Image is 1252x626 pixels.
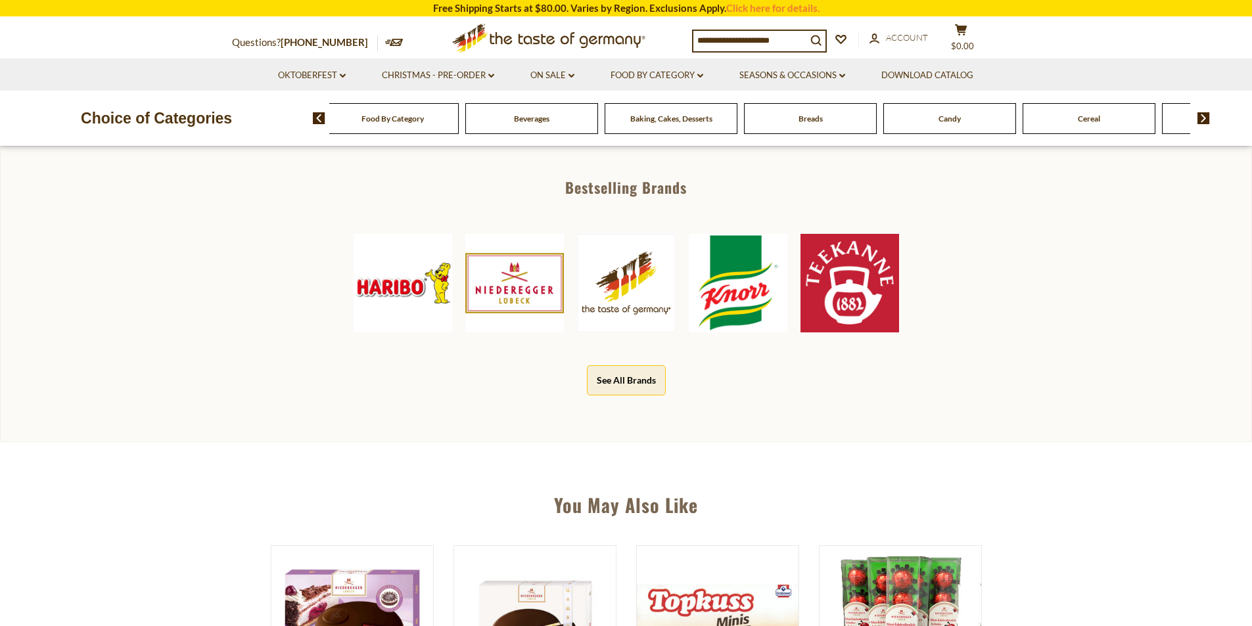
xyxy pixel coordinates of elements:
a: Account [869,31,928,45]
a: Food By Category [361,114,424,123]
a: Oktoberfest [278,68,346,83]
a: Breads [799,114,823,123]
a: On Sale [530,68,574,83]
img: Niederegger [465,234,564,332]
div: Bestselling Brands [1,180,1251,194]
div: You May Also Like [170,475,1083,529]
a: Cereal [1078,114,1100,123]
a: [PHONE_NUMBER] [281,36,368,48]
img: Teekanne [800,234,899,332]
a: Christmas - PRE-ORDER [382,68,494,83]
span: $0.00 [951,41,974,51]
a: Beverages [514,114,549,123]
a: Download Catalog [881,68,973,83]
img: Knorr [689,234,787,332]
button: $0.00 [942,24,981,56]
img: The Taste of Germany [577,234,676,332]
a: Food By Category [611,68,703,83]
a: Baking, Cakes, Desserts [630,114,712,123]
span: Account [886,32,928,43]
img: previous arrow [313,112,325,124]
p: Questions? [232,34,378,51]
img: next arrow [1197,112,1210,124]
a: Click here for details. [726,2,820,14]
img: Haribo [354,234,452,332]
button: See All Brands [587,365,666,395]
a: Candy [939,114,961,123]
a: Seasons & Occasions [739,68,845,83]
